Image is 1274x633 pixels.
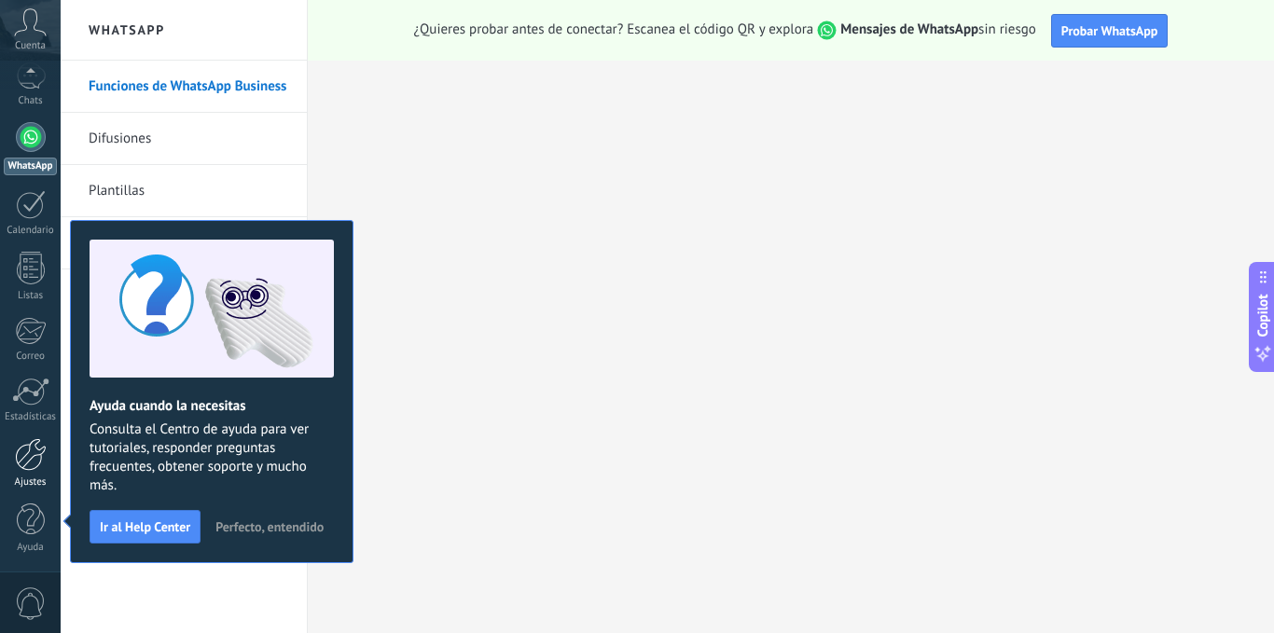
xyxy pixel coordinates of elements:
a: Plantillas [89,165,288,217]
button: Perfecto, entendido [207,513,332,541]
a: Bots [89,217,288,269]
span: Ir al Help Center [100,520,190,533]
li: Plantillas [61,165,307,217]
div: Calendario [4,225,58,237]
h2: Ayuda cuando la necesitas [90,397,334,415]
span: Perfecto, entendido [215,520,324,533]
button: Probar WhatsApp [1051,14,1169,48]
button: Ir al Help Center [90,510,201,544]
li: Funciones de WhatsApp Business [61,61,307,113]
span: ¿Quieres probar antes de conectar? Escanea el código QR y explora sin riesgo [414,21,1036,40]
div: Estadísticas [4,411,58,423]
li: Difusiones [61,113,307,165]
div: Correo [4,351,58,363]
span: Consulta el Centro de ayuda para ver tutoriales, responder preguntas frecuentes, obtener soporte ... [90,420,334,495]
span: Cuenta [15,40,46,52]
span: Copilot [1253,294,1272,337]
a: Difusiones [89,113,288,165]
div: Chats [4,95,58,107]
strong: Mensajes de WhatsApp [840,21,978,38]
span: Probar WhatsApp [1061,22,1158,39]
a: Funciones de WhatsApp Business [89,61,288,113]
div: Ajustes [4,476,58,489]
div: Ayuda [4,542,58,554]
div: Listas [4,290,58,302]
div: WhatsApp [4,158,57,175]
li: Bots [61,217,307,269]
